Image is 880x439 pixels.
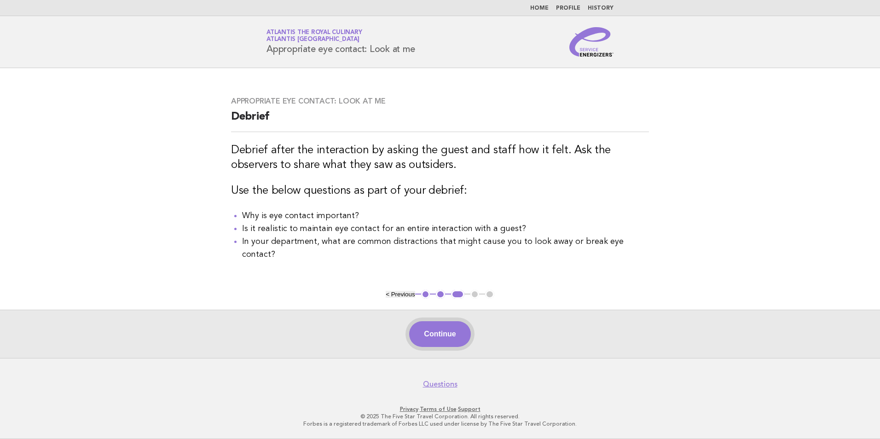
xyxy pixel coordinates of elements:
h2: Debrief [231,110,649,132]
a: Privacy [400,406,418,412]
a: Support [458,406,481,412]
p: © 2025 The Five Star Travel Corporation. All rights reserved. [158,413,722,420]
h4: In your department, what are common distractions that might cause you to look away or break eye c... [242,235,649,261]
p: Forbes is a registered trademark of Forbes LLC used under license by The Five Star Travel Corpora... [158,420,722,427]
button: 2 [436,290,445,299]
a: Profile [556,6,580,11]
li: Is it realistic to maintain eye contact for an entire interaction with a guest? [242,222,649,235]
li: Why is eye contact important? [242,209,649,222]
a: Atlantis the Royal CulinaryAtlantis [GEOGRAPHIC_DATA] [266,29,362,42]
h3: Use the below questions as part of your debrief: [231,184,649,198]
button: < Previous [386,291,415,298]
h3: Appropriate eye contact: Look at me [231,97,649,106]
a: History [588,6,614,11]
a: Terms of Use [420,406,457,412]
p: · · [158,405,722,413]
button: 3 [451,290,464,299]
h3: Debrief after the interaction by asking the guest and staff how it felt. Ask the observers to sha... [231,143,649,173]
h1: Appropriate eye contact: Look at me [266,30,415,54]
span: Atlantis [GEOGRAPHIC_DATA] [266,37,359,43]
button: 1 [421,290,430,299]
img: Service Energizers [569,27,614,57]
button: Continue [409,321,470,347]
a: Questions [423,380,457,389]
a: Home [530,6,549,11]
